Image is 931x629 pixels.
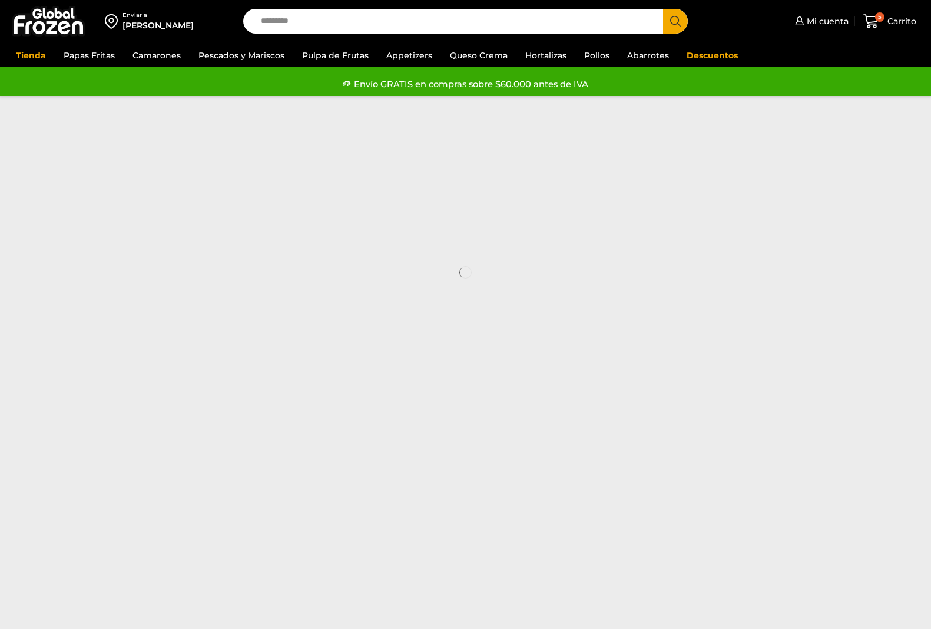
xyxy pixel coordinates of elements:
a: Papas Fritas [58,44,121,67]
span: 5 [875,12,884,22]
a: Tienda [10,44,52,67]
a: Mi cuenta [792,9,849,33]
span: Mi cuenta [804,15,849,27]
a: Descuentos [681,44,744,67]
a: Camarones [127,44,187,67]
a: Abarrotes [621,44,675,67]
a: Pescados y Mariscos [193,44,290,67]
a: Pulpa de Frutas [296,44,375,67]
a: Queso Crema [444,44,513,67]
a: 5 Carrito [860,8,919,35]
div: Enviar a [122,11,194,19]
a: Appetizers [380,44,438,67]
img: address-field-icon.svg [105,11,122,31]
a: Pollos [578,44,615,67]
a: Hortalizas [519,44,572,67]
span: Carrito [884,15,916,27]
button: Search button [663,9,688,34]
div: [PERSON_NAME] [122,19,194,31]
